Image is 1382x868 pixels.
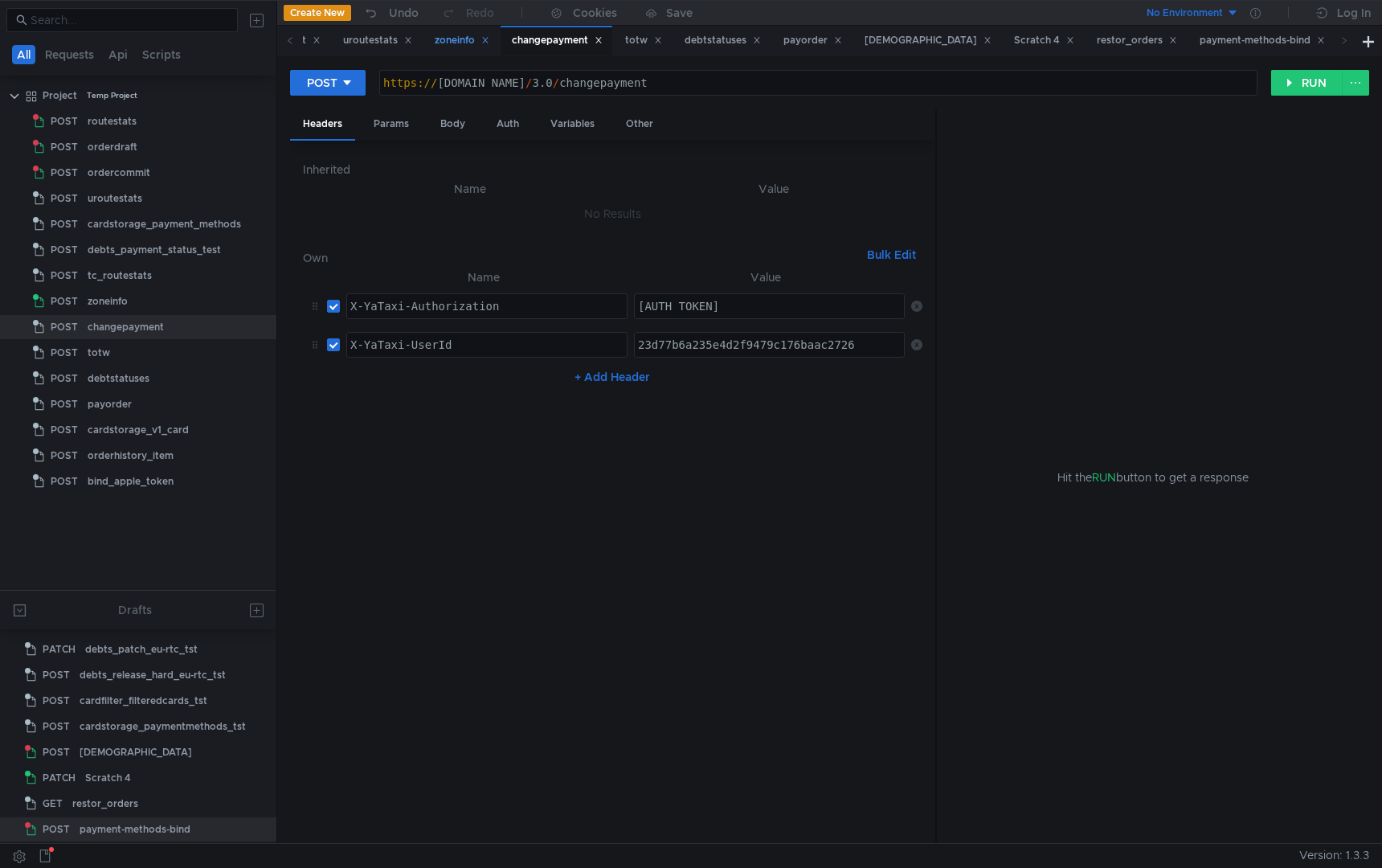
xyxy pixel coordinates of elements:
th: Value [624,179,922,199]
h6: Inherited [303,160,922,179]
h6: Own [303,248,861,268]
span: RUN [1092,470,1116,485]
div: debtstatuses [685,32,761,49]
span: POST [51,264,78,288]
div: tc_routestats [88,264,152,288]
div: Other [613,109,666,139]
span: POST [51,161,78,185]
div: Undo [389,3,419,23]
button: Bulk Edit [861,245,922,264]
div: Drafts [118,600,152,620]
span: POST [51,315,78,339]
div: Headers [290,109,355,141]
div: No Environment [1147,6,1223,21]
button: Undo [351,1,430,25]
div: Auth [484,109,532,139]
div: Scratch 4 [85,766,131,790]
div: Variables [538,109,607,139]
div: debts_release_hard_eu-rtc_tst [80,663,226,687]
span: POST [51,238,78,262]
div: payorder [783,32,842,49]
span: POST [43,663,70,687]
div: debtstatuses [88,366,149,391]
span: POST [51,418,78,442]
div: Body [427,109,478,139]
button: All [12,45,35,64]
th: Name [316,179,624,199]
div: zoneinfo [435,32,489,49]
span: POST [51,109,78,133]
div: changepayment [88,315,164,339]
button: + Add Header [568,367,656,387]
div: payment-methods-bind [1200,32,1325,49]
span: POST [51,212,78,236]
div: Params [361,109,422,139]
div: Log In [1337,3,1371,23]
div: debts_patch_eu-rtc_tst [85,637,198,661]
div: Project [43,84,77,108]
span: POST [43,740,70,764]
div: Cookies [573,3,617,23]
div: POST [307,74,337,92]
span: POST [43,817,70,841]
div: Temp Project [87,84,137,108]
div: orderhistory_item [88,444,174,468]
div: changepayment [512,32,603,49]
div: restor_orders [1097,32,1177,49]
button: Redo [430,1,505,25]
button: Create New [284,5,351,21]
div: Scratch 4 [1014,32,1074,49]
div: payorder [88,392,132,416]
div: orderdraft [88,135,137,159]
div: totw [625,32,662,49]
div: debts_payment_status_test [88,238,221,262]
span: Hit the button to get a response [1057,469,1249,486]
span: POST [51,366,78,391]
span: POST [51,392,78,416]
button: Requests [40,45,99,64]
span: POST [51,289,78,313]
span: GET [43,792,63,816]
div: uroutestats [343,32,412,49]
div: restor_orders [72,792,138,816]
div: cardstorage_paymentmethods_tst [80,714,246,739]
span: POST [51,341,78,365]
div: Redo [466,3,494,23]
div: zoneinfo [88,289,128,313]
div: cardfilter_filteredcards_tst [80,689,207,713]
button: POST [290,70,366,96]
div: routestats [88,109,137,133]
span: PATCH [43,766,76,790]
div: [DEMOGRAPHIC_DATA] [865,32,992,49]
div: ordercommit [88,161,150,185]
span: POST [51,469,78,493]
button: Api [104,45,133,64]
div: totw [88,341,110,365]
nz-embed-empty: No Results [584,207,641,221]
div: uroutestats [88,186,142,211]
span: POST [51,444,78,468]
span: Version: 1.3.3 [1299,844,1369,867]
button: Scripts [137,45,186,64]
span: POST [43,714,70,739]
th: Value [628,268,905,287]
button: RUN [1271,70,1343,96]
div: cardstorage_v1_card [88,418,189,442]
div: payment-methods-bind [80,817,190,841]
span: POST [51,186,78,211]
span: POST [43,689,70,713]
div: Save [666,7,693,18]
div: [DEMOGRAPHIC_DATA] [80,740,192,764]
input: Search... [31,11,228,29]
div: cardstorage_payment_methods [88,212,241,236]
th: Name [340,268,628,287]
div: bind_apple_token [88,469,174,493]
span: POST [51,135,78,159]
span: PATCH [43,637,76,661]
